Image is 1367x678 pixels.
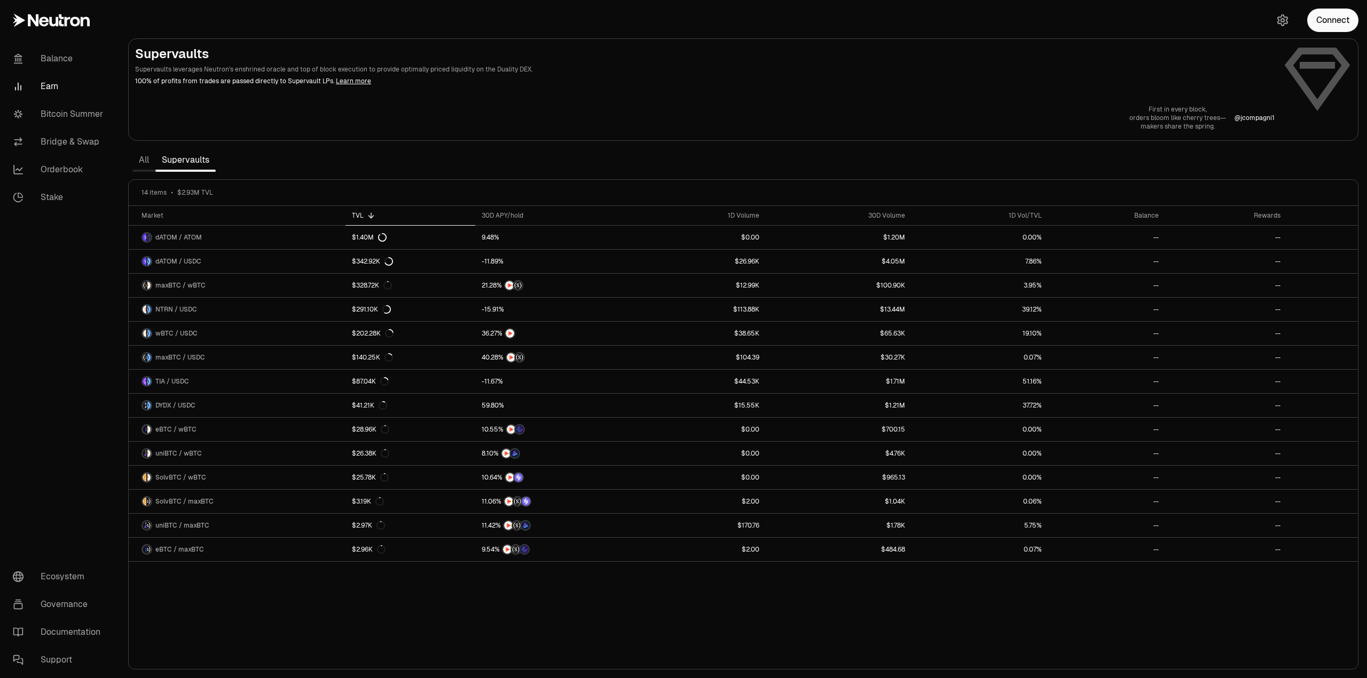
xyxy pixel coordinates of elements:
[475,418,633,441] a: NTRNEtherFi Points
[1165,298,1287,321] a: --
[352,211,468,220] div: TVL
[155,353,205,362] span: maxBTC / USDC
[772,211,905,220] div: 30D Volume
[766,466,912,489] a: $965.13
[482,448,626,459] button: NTRNBedrock Diamonds
[912,346,1049,369] a: 0.07%
[912,250,1049,273] a: 7.86%
[352,473,389,482] div: $25.78K
[129,514,345,537] a: uniBTC LogomaxBTC LogouniBTC / maxBTC
[766,442,912,465] a: $4.76K
[1165,538,1287,561] a: --
[147,497,151,506] img: maxBTC Logo
[514,281,522,290] img: Structured Points
[1129,122,1226,131] p: makers share the spring.
[632,514,765,537] a: $170.76
[129,466,345,489] a: SolvBTC LogowBTC LogoSolvBTC / wBTC
[1048,322,1165,345] a: --
[482,328,626,339] button: NTRN
[507,425,515,434] img: NTRN
[143,353,146,362] img: maxBTC Logo
[515,425,524,434] img: EtherFi Points
[147,449,151,458] img: wBTC Logo
[1129,105,1226,114] p: First in every block,
[336,77,371,85] a: Learn more
[345,298,475,321] a: $291.10K
[142,188,167,197] span: 14 items
[632,538,765,561] a: $2.00
[475,274,633,297] a: NTRNStructured Points
[345,346,475,369] a: $140.25K
[912,466,1049,489] a: 0.00%
[1235,114,1275,122] a: @jcompagni1
[482,520,626,531] button: NTRNStructured PointsBedrock Diamonds
[632,274,765,297] a: $12.99K
[345,322,475,345] a: $202.28K
[515,353,524,362] img: Structured Points
[352,545,386,554] div: $2.96K
[155,497,214,506] span: SolvBTC / maxBTC
[147,353,151,362] img: USDC Logo
[143,473,146,482] img: SolvBTC Logo
[1165,250,1287,273] a: --
[345,394,475,417] a: $41.21K
[766,226,912,249] a: $1.20M
[482,544,626,555] button: NTRNStructured PointsEtherFi Points
[1165,346,1287,369] a: --
[482,424,626,435] button: NTRNEtherFi Points
[1165,490,1287,513] a: --
[129,322,345,345] a: wBTC LogoUSDC LogowBTC / USDC
[345,226,475,249] a: $1.40M
[155,257,201,266] span: dATOM / USDC
[155,377,189,386] span: TIA / USDC
[345,418,475,441] a: $28.96K
[143,545,146,554] img: eBTC Logo
[1048,394,1165,417] a: --
[1165,442,1287,465] a: --
[912,538,1049,561] a: 0.07%
[475,442,633,465] a: NTRNBedrock Diamonds
[1165,418,1287,441] a: --
[632,226,765,249] a: $0.00
[352,425,389,434] div: $28.96K
[766,274,912,297] a: $100.90K
[129,370,345,393] a: TIA LogoUSDC LogoTIA / USDC
[1172,211,1280,220] div: Rewards
[513,497,522,506] img: Structured Points
[503,545,512,554] img: NTRN
[4,563,115,591] a: Ecosystem
[1055,211,1159,220] div: Balance
[639,211,759,220] div: 1D Volume
[155,401,195,410] span: DYDX / USDC
[632,442,765,465] a: $0.00
[129,346,345,369] a: maxBTC LogoUSDC LogomaxBTC / USDC
[632,298,765,321] a: $113.88K
[352,281,392,290] div: $328.72K
[143,521,146,530] img: uniBTC Logo
[1048,418,1165,441] a: --
[507,353,515,362] img: NTRN
[482,352,626,363] button: NTRNStructured Points
[632,418,765,441] a: $0.00
[1165,394,1287,417] a: --
[766,418,912,441] a: $700.15
[4,100,115,128] a: Bitcoin Summer
[912,514,1049,537] a: 5.75%
[1048,442,1165,465] a: --
[502,449,510,458] img: NTRN
[147,233,151,242] img: ATOM Logo
[177,188,213,197] span: $2.93M TVL
[475,466,633,489] a: NTRNSolv Points
[1048,346,1165,369] a: --
[1165,514,1287,537] a: --
[1165,322,1287,345] a: --
[143,233,146,242] img: dATOM Logo
[482,496,626,507] button: NTRNStructured PointsSolv Points
[147,473,151,482] img: wBTC Logo
[143,425,146,434] img: eBTC Logo
[1048,250,1165,273] a: --
[352,401,387,410] div: $41.21K
[475,322,633,345] a: NTRN
[912,418,1049,441] a: 0.00%
[1129,114,1226,122] p: orders bloom like cherry trees—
